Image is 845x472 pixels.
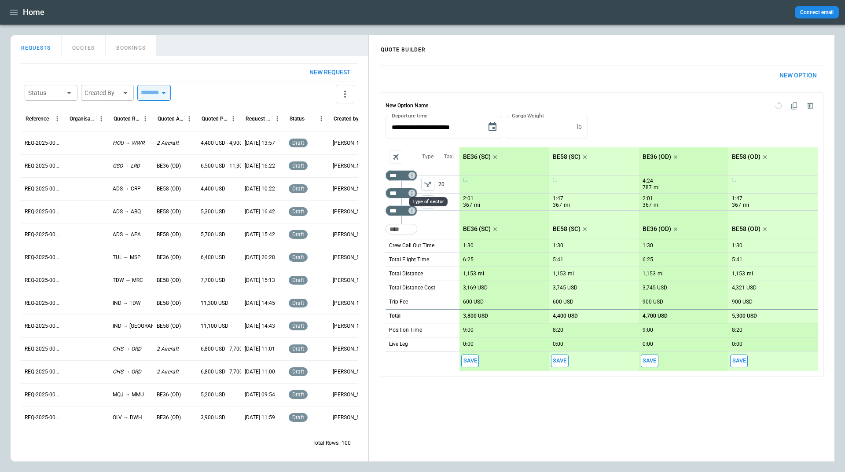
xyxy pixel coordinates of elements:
p: HOU → WWR [113,139,144,147]
p: ADS → ABQ [113,208,141,216]
div: Quoted Price [202,116,228,122]
div: scrollable content [369,59,834,384]
span: draft [290,323,306,329]
button: New Option [772,66,824,85]
button: Save [461,355,479,367]
p: REQ-2025-000246 [25,277,62,284]
p: Crew Call Out Time [389,242,434,249]
p: Total Flight Time [389,256,429,263]
p: 600 USD [463,299,484,305]
p: 5:41 [553,256,563,263]
p: 3,169 USD [463,285,488,291]
div: Too short [386,188,417,198]
button: Status column menu [316,113,327,124]
span: draft [290,163,306,169]
p: Total Rows: [312,439,340,447]
p: 900 USD [643,299,663,305]
p: 1,153 [463,271,476,277]
p: IND → [GEOGRAPHIC_DATA] [113,322,180,330]
p: REQ-2025-000248 [25,231,62,238]
p: [DATE] 15:13 [245,277,275,284]
p: Position Time [389,326,422,334]
p: BE36 (OD) [643,153,671,161]
span: draft [290,277,306,283]
p: 900 USD [732,299,753,305]
p: mi [564,201,570,209]
p: 1:47 [553,195,563,202]
div: Request Created At (UTC-05:00) [246,116,272,122]
p: 2 Aircraft [157,345,179,353]
p: [DATE] 20:28 [245,254,275,261]
p: 6:25 [463,256,474,263]
p: 11,300 USD [201,300,228,307]
div: scrollable content [459,147,818,371]
p: ADS → APA [113,231,141,238]
p: 1,153 [643,271,656,277]
p: 1:47 [732,195,742,202]
p: [DATE] 16:42 [245,208,275,216]
button: Quoted Price column menu [228,113,239,124]
button: Reference column menu [51,113,63,124]
p: MQJ → MMU [113,391,144,399]
p: 6,800 USD - 7,700 USD [201,368,254,376]
p: 8:20 [553,327,563,333]
p: 4,321 USD [732,285,757,291]
p: BE36 (OD) [157,254,181,261]
span: draft [290,186,306,192]
p: [DATE] 09:54 [245,391,275,399]
p: REQ-2025-000245 [25,300,62,307]
p: 0:00 [463,341,474,348]
p: BE58 (SC) [553,153,580,161]
p: 367 [463,201,472,209]
div: Reference [26,116,49,122]
h1: Home [23,7,44,18]
div: Organisation [70,116,96,122]
p: Total Distance Cost [389,284,435,292]
p: mi [747,270,753,278]
p: 367 [553,201,562,209]
p: mi [654,201,660,209]
p: Live Leg [389,340,408,348]
span: draft [290,254,306,260]
p: [DATE] 11:59 [245,414,275,421]
button: Quoted Route column menu [140,113,151,124]
p: 6,500 USD - 11,300 USD [201,162,257,170]
p: 9:00 [643,327,653,333]
div: Quoted Aircraft [158,116,184,122]
p: ADS → CRP [113,185,141,193]
p: 1:30 [553,242,563,249]
p: BE36 (OD) [643,225,671,233]
p: 2:01 [643,195,653,202]
span: draft [290,346,306,352]
p: 1:30 [463,242,474,249]
p: 100 [342,439,351,447]
p: [PERSON_NAME] [333,300,370,307]
button: Save [730,355,748,367]
div: Created by [334,116,359,122]
p: 4,400 USD [553,313,578,319]
p: BE36 (OD) [157,162,181,170]
p: [PERSON_NAME] [333,139,370,147]
p: BE58 (OD) [732,225,760,233]
p: Taxi [444,153,454,161]
p: 2 Aircraft [157,139,179,147]
p: [PERSON_NAME] [333,208,370,216]
span: Save this aircraft quote and copy details to clipboard [641,355,658,367]
p: 0:00 [643,341,653,348]
button: left aligned [421,178,434,191]
p: [PERSON_NAME] [333,185,370,193]
button: Quoted Aircraft column menu [184,113,195,124]
button: New request [302,64,358,81]
p: 3,745 USD [643,285,667,291]
p: [DATE] 11:00 [245,368,275,376]
p: BE58 (OD) [157,277,181,284]
button: Save [551,355,569,367]
p: [PERSON_NAME] [333,414,370,421]
p: BE36 (OD) [157,391,181,399]
p: 0:00 [553,341,563,348]
p: 5,700 USD [201,231,225,238]
p: [PERSON_NAME] [333,277,370,284]
p: 20 [438,194,459,210]
span: draft [290,140,306,146]
p: REQ-2025-000242 [25,368,62,376]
